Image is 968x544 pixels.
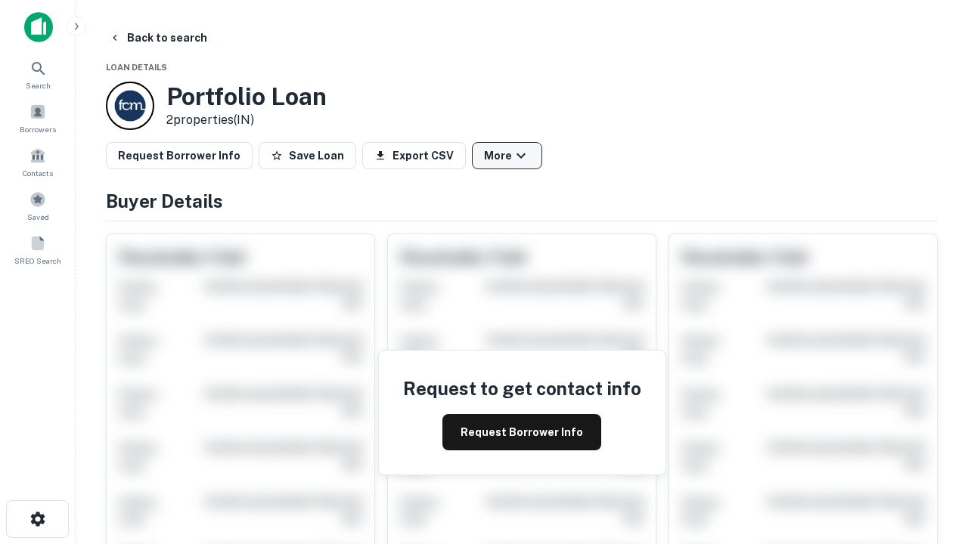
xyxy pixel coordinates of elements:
[24,12,53,42] img: capitalize-icon.png
[259,142,356,169] button: Save Loan
[5,185,71,226] a: Saved
[106,187,938,215] h4: Buyer Details
[5,97,71,138] a: Borrowers
[362,142,466,169] button: Export CSV
[5,54,71,94] a: Search
[23,167,53,179] span: Contacts
[166,82,327,111] h3: Portfolio Loan
[103,24,213,51] button: Back to search
[442,414,601,450] button: Request Borrower Info
[166,111,327,129] p: 2 properties (IN)
[5,229,71,270] a: SREO Search
[26,79,51,91] span: Search
[403,375,641,402] h4: Request to get contact info
[27,211,49,223] span: Saved
[14,255,61,267] span: SREO Search
[892,375,968,447] iframe: Chat Widget
[472,142,542,169] button: More
[106,142,253,169] button: Request Borrower Info
[106,63,167,72] span: Loan Details
[5,141,71,182] a: Contacts
[20,123,56,135] span: Borrowers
